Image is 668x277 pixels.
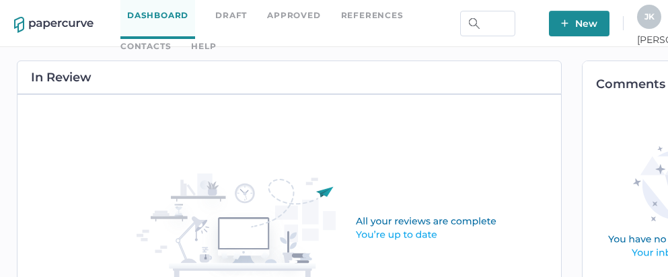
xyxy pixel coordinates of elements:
[341,8,404,23] a: References
[561,19,568,27] img: plus-white.e19ec114.svg
[31,71,91,83] h2: In Review
[191,39,216,54] div: help
[549,11,609,36] button: New
[14,17,94,33] img: papercurve-logo-colour.7244d18c.svg
[644,11,655,22] span: J K
[267,8,320,23] a: Approved
[215,8,247,23] a: Draft
[460,11,515,36] input: Search Workspace
[120,39,171,54] a: Contacts
[469,18,480,29] img: search.bf03fe8b.svg
[561,11,597,36] span: New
